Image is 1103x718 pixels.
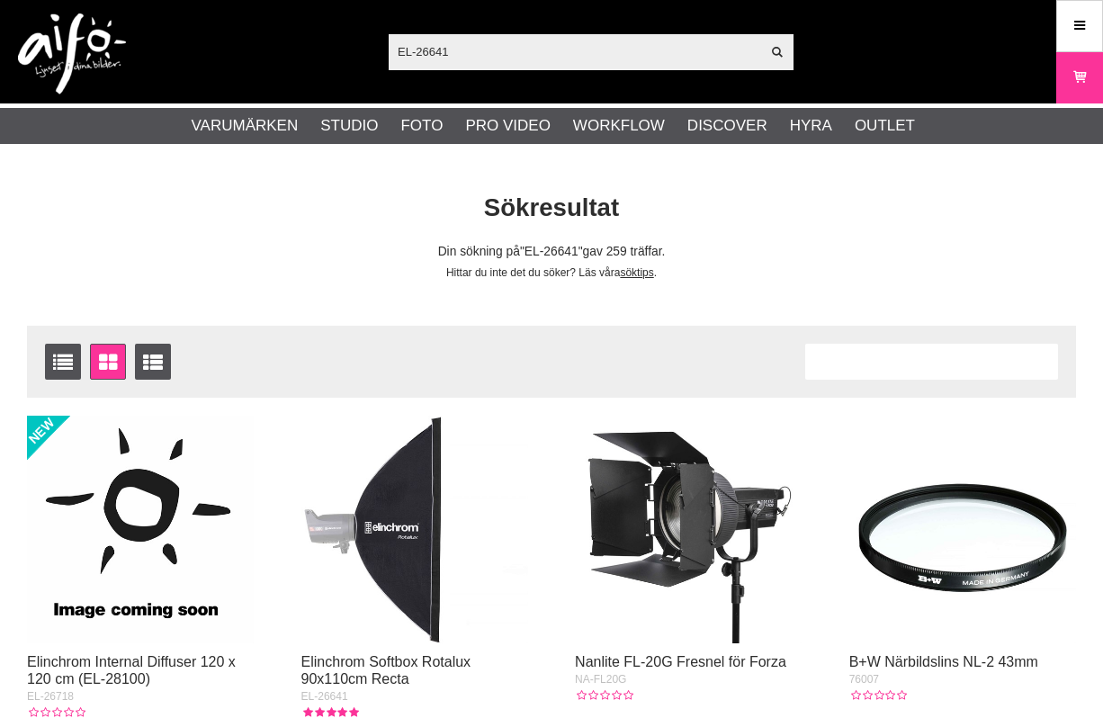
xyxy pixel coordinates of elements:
[90,344,126,380] a: Fönstervisning
[520,245,583,258] span: EL-26641
[575,687,632,704] div: Kundbetyg: 0
[855,114,915,138] a: Outlet
[27,416,254,642] img: Elinchrom Internal Diffuser 120 x 120 cm (EL-28100)
[575,416,802,642] img: Nanlite FL-20G Fresnel för Forza
[13,191,1090,226] h1: Sökresultat
[446,266,620,279] span: Hittar du inte det du söker? Läs våra
[320,114,378,138] a: Studio
[27,690,74,703] span: EL-26718
[790,114,832,138] a: Hyra
[400,114,443,138] a: Foto
[27,654,236,687] a: Elinchrom Internal Diffuser 120 x 120 cm (EL-28100)
[301,654,471,687] a: Elinchrom Softbox Rotalux 90x110cm Recta
[849,416,1076,642] img: B+W Närbildslins NL-2 43mm
[687,114,767,138] a: Discover
[573,114,665,138] a: Workflow
[620,266,653,279] a: söktips
[575,654,786,669] a: Nanlite FL-20G Fresnel för Forza
[849,654,1038,669] a: B+W Närbildslins NL-2 43mm
[389,38,760,65] input: Sök produkter ...
[849,673,879,686] span: 76007
[575,673,626,686] span: NA-FL20G
[465,114,550,138] a: Pro Video
[301,416,528,642] img: Elinchrom Softbox Rotalux 90x110cm Recta
[45,344,81,380] a: Listvisning
[654,266,657,279] span: .
[135,344,171,380] a: Utökad listvisning
[438,245,666,258] span: Din sökning på gav 259 träffar.
[849,687,907,704] div: Kundbetyg: 0
[18,13,126,94] img: logo.png
[192,114,299,138] a: Varumärken
[301,690,348,703] span: EL-26641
